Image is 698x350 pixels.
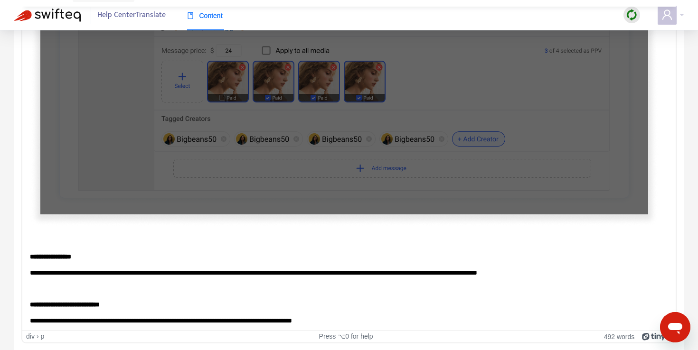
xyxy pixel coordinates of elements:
[604,332,635,341] button: 492 words
[14,9,81,22] img: Swifteq
[26,332,35,341] div: div
[642,332,666,340] a: Powered by Tiny
[97,6,166,24] span: Help Center Translate
[187,12,223,19] span: Content
[187,12,194,19] span: book
[37,332,39,341] div: ›
[626,9,638,21] img: sync.dc5367851b00ba804db3.png
[239,332,453,341] div: Press ⌥0 for help
[661,9,673,20] span: user
[41,332,45,341] div: p
[660,312,690,342] iframe: Button to launch messaging window
[22,7,676,331] iframe: Rich Text Area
